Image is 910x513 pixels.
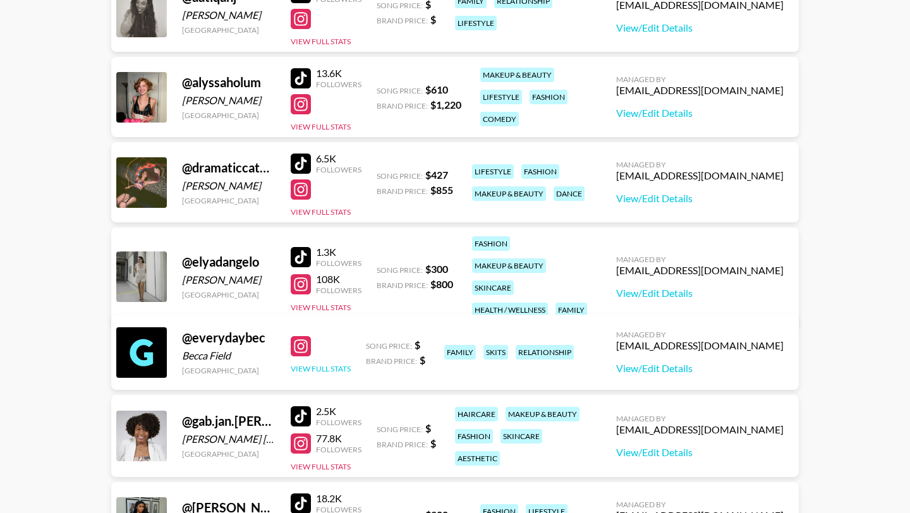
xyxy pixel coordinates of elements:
[480,90,522,104] div: lifestyle
[291,207,351,217] button: View Full Stats
[616,500,784,509] div: Managed By
[616,362,784,375] a: View/Edit Details
[455,429,493,444] div: fashion
[425,83,448,95] strong: $ 610
[182,349,276,362] div: Becca Field
[430,437,436,449] strong: $
[182,196,276,205] div: [GEOGRAPHIC_DATA]
[420,354,425,366] strong: $
[506,407,579,421] div: makeup & beauty
[455,407,498,421] div: haircare
[377,440,428,449] span: Brand Price:
[616,446,784,459] a: View/Edit Details
[455,451,500,466] div: aesthetic
[444,345,476,359] div: family
[291,122,351,131] button: View Full Stats
[516,345,574,359] div: relationship
[316,445,361,454] div: Followers
[182,413,276,429] div: @ gab.jan.[PERSON_NAME]
[182,274,276,286] div: [PERSON_NAME]
[480,112,519,126] div: comedy
[616,107,784,119] a: View/Edit Details
[182,25,276,35] div: [GEOGRAPHIC_DATA]
[316,246,361,258] div: 1.3K
[616,75,784,84] div: Managed By
[472,164,514,179] div: lifestyle
[616,160,784,169] div: Managed By
[377,101,428,111] span: Brand Price:
[377,425,423,434] span: Song Price:
[182,160,276,176] div: @ dramaticcatmom
[616,414,784,423] div: Managed By
[377,171,423,181] span: Song Price:
[291,462,351,471] button: View Full Stats
[182,366,276,375] div: [GEOGRAPHIC_DATA]
[182,330,276,346] div: @ everydaybec
[316,80,361,89] div: Followers
[616,255,784,264] div: Managed By
[616,21,784,34] a: View/Edit Details
[182,449,276,459] div: [GEOGRAPHIC_DATA]
[430,13,436,25] strong: $
[425,263,448,275] strong: $ 300
[316,286,361,295] div: Followers
[472,281,514,295] div: skincare
[616,192,784,205] a: View/Edit Details
[316,258,361,268] div: Followers
[377,281,428,290] span: Brand Price:
[182,433,276,445] div: [PERSON_NAME] [PERSON_NAME]
[500,429,542,444] div: skincare
[430,184,453,196] strong: $ 855
[182,254,276,270] div: @ elyadangelo
[366,356,417,366] span: Brand Price:
[291,303,351,312] button: View Full Stats
[480,68,554,82] div: makeup & beauty
[430,99,461,111] strong: $ 1,220
[316,432,361,445] div: 77.8K
[616,423,784,436] div: [EMAIL_ADDRESS][DOMAIN_NAME]
[316,67,361,80] div: 13.6K
[415,339,420,351] strong: $
[377,1,423,10] span: Song Price:
[472,258,546,273] div: makeup & beauty
[472,303,548,317] div: health / wellness
[616,330,784,339] div: Managed By
[425,422,431,434] strong: $
[425,169,448,181] strong: $ 427
[377,16,428,25] span: Brand Price:
[182,179,276,192] div: [PERSON_NAME]
[366,341,412,351] span: Song Price:
[182,94,276,107] div: [PERSON_NAME]
[430,278,453,290] strong: $ 800
[291,37,351,46] button: View Full Stats
[316,418,361,427] div: Followers
[472,186,546,201] div: makeup & beauty
[616,169,784,182] div: [EMAIL_ADDRESS][DOMAIN_NAME]
[182,290,276,299] div: [GEOGRAPHIC_DATA]
[377,186,428,196] span: Brand Price:
[483,345,508,359] div: skits
[377,265,423,275] span: Song Price:
[316,165,361,174] div: Followers
[182,111,276,120] div: [GEOGRAPHIC_DATA]
[616,287,784,299] a: View/Edit Details
[555,303,587,317] div: family
[472,236,510,251] div: fashion
[455,16,497,30] div: lifestyle
[616,339,784,352] div: [EMAIL_ADDRESS][DOMAIN_NAME]
[316,152,361,165] div: 6.5K
[291,364,351,373] button: View Full Stats
[316,492,361,505] div: 18.2K
[616,84,784,97] div: [EMAIL_ADDRESS][DOMAIN_NAME]
[530,90,567,104] div: fashion
[182,9,276,21] div: [PERSON_NAME]
[316,273,361,286] div: 108K
[616,264,784,277] div: [EMAIL_ADDRESS][DOMAIN_NAME]
[316,405,361,418] div: 2.5K
[521,164,559,179] div: fashion
[554,186,585,201] div: dance
[377,86,423,95] span: Song Price:
[182,75,276,90] div: @ alyssaholum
